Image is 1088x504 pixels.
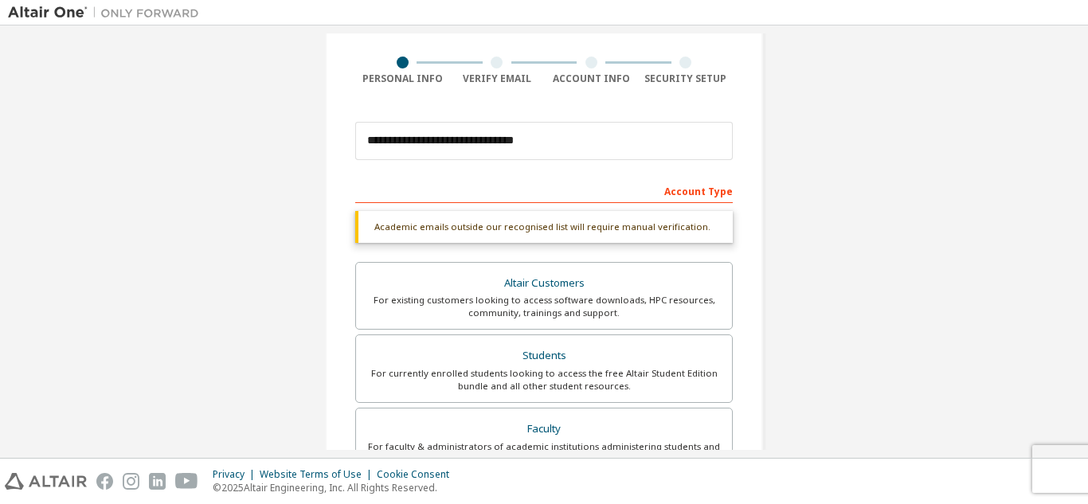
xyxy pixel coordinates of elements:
[213,468,260,481] div: Privacy
[5,473,87,490] img: altair_logo.svg
[377,468,459,481] div: Cookie Consent
[260,468,377,481] div: Website Terms of Use
[123,473,139,490] img: instagram.svg
[355,72,450,85] div: Personal Info
[639,72,734,85] div: Security Setup
[96,473,113,490] img: facebook.svg
[366,294,722,319] div: For existing customers looking to access software downloads, HPC resources, community, trainings ...
[366,272,722,295] div: Altair Customers
[355,178,733,203] div: Account Type
[544,72,639,85] div: Account Info
[366,418,722,440] div: Faculty
[366,345,722,367] div: Students
[366,440,722,466] div: For faculty & administrators of academic institutions administering students and accessing softwa...
[450,72,545,85] div: Verify Email
[8,5,207,21] img: Altair One
[355,211,733,243] div: Academic emails outside our recognised list will require manual verification.
[366,367,722,393] div: For currently enrolled students looking to access the free Altair Student Edition bundle and all ...
[149,473,166,490] img: linkedin.svg
[213,481,459,494] p: © 2025 Altair Engineering, Inc. All Rights Reserved.
[175,473,198,490] img: youtube.svg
